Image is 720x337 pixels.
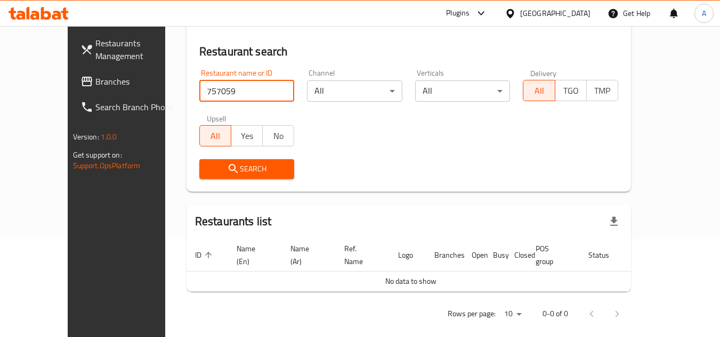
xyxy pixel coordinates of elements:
a: Restaurants Management [72,30,188,69]
p: 0-0 of 0 [543,307,568,320]
span: Restaurants Management [95,37,180,62]
span: TMP [591,83,614,98]
span: Search Branch Phone [95,101,180,113]
span: Search [208,162,286,176]
button: Search [199,159,295,179]
table: enhanced table [187,239,673,292]
h2: Restaurant search [199,44,618,60]
span: Name (Ar) [290,242,323,268]
label: Upsell [207,114,226,122]
th: Logo [390,239,426,272]
th: Closed [506,239,527,272]
span: Version: [73,130,99,144]
span: Ref. Name [344,242,377,268]
div: [GEOGRAPHIC_DATA] [520,7,590,19]
div: All [415,80,511,102]
span: All [528,83,551,98]
button: Yes [231,125,263,146]
th: Branches [426,239,463,272]
div: All [307,80,402,102]
div: Export file [601,209,627,234]
span: Get support on: [73,148,122,162]
span: No [267,128,290,144]
p: Rows per page: [448,307,496,320]
span: Branches [95,75,180,88]
span: No data to show [385,274,436,288]
span: Yes [236,128,258,144]
a: Search Branch Phone [72,94,188,120]
th: Open [463,239,484,272]
span: 1.0.0 [101,130,117,144]
span: POS group [536,242,567,268]
input: Search for restaurant name or ID.. [199,80,295,102]
span: Name (En) [237,242,269,268]
th: Busy [484,239,506,272]
a: Support.OpsPlatform [73,159,141,172]
a: Branches [72,69,188,94]
span: All [204,128,227,144]
button: All [523,80,555,101]
span: Status [588,249,623,261]
div: Plugins [446,7,470,20]
span: TGO [560,83,583,98]
h2: Restaurants list [195,213,271,229]
button: TMP [586,80,618,101]
button: TGO [555,80,587,101]
button: No [262,125,294,146]
div: Rows per page: [500,306,525,322]
button: All [199,125,231,146]
span: ID [195,249,215,261]
span: A [702,7,706,19]
label: Delivery [530,69,557,77]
